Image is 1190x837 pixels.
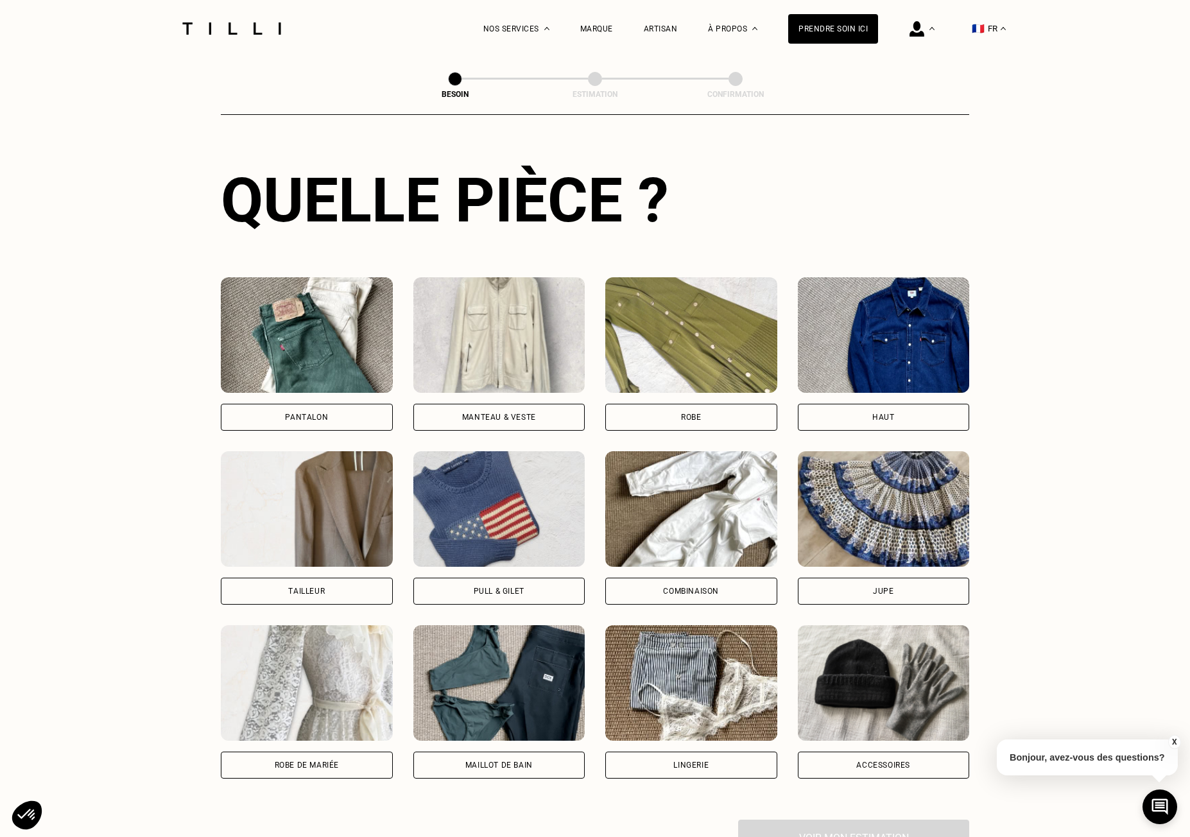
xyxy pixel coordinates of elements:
img: Tilli retouche votre Jupe [798,451,970,567]
div: Robe [681,413,701,421]
div: Estimation [531,90,659,99]
div: Tailleur [288,587,325,595]
img: Tilli retouche votre Lingerie [605,625,777,741]
div: Combinaison [663,587,719,595]
img: icône connexion [910,21,924,37]
img: Tilli retouche votre Combinaison [605,451,777,567]
img: Menu déroulant [544,27,549,30]
div: Besoin [391,90,519,99]
div: Haut [872,413,894,421]
img: Tilli retouche votre Tailleur [221,451,393,567]
img: Logo du service de couturière Tilli [178,22,286,35]
div: Lingerie [673,761,709,769]
div: Jupe [873,587,893,595]
button: X [1168,735,1180,749]
a: Marque [580,24,613,33]
img: Tilli retouche votre Robe de mariée [221,625,393,741]
img: Tilli retouche votre Maillot de bain [413,625,585,741]
div: Robe de mariée [275,761,339,769]
img: Tilli retouche votre Pantalon [221,277,393,393]
img: Tilli retouche votre Accessoires [798,625,970,741]
p: Bonjour, avez-vous des questions? [997,739,1178,775]
img: Tilli retouche votre Pull & gilet [413,451,585,567]
span: 🇫🇷 [972,22,985,35]
img: menu déroulant [1001,27,1006,30]
img: Menu déroulant [929,27,935,30]
div: Confirmation [671,90,800,99]
div: Pantalon [285,413,328,421]
div: Manteau & Veste [462,413,536,421]
a: Prendre soin ici [788,14,878,44]
div: Maillot de bain [465,761,533,769]
a: Artisan [644,24,678,33]
img: Tilli retouche votre Manteau & Veste [413,277,585,393]
img: Tilli retouche votre Haut [798,277,970,393]
img: Tilli retouche votre Robe [605,277,777,393]
img: Menu déroulant à propos [752,27,757,30]
div: Pull & gilet [474,587,524,595]
div: Accessoires [856,761,910,769]
div: Quelle pièce ? [221,164,969,236]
